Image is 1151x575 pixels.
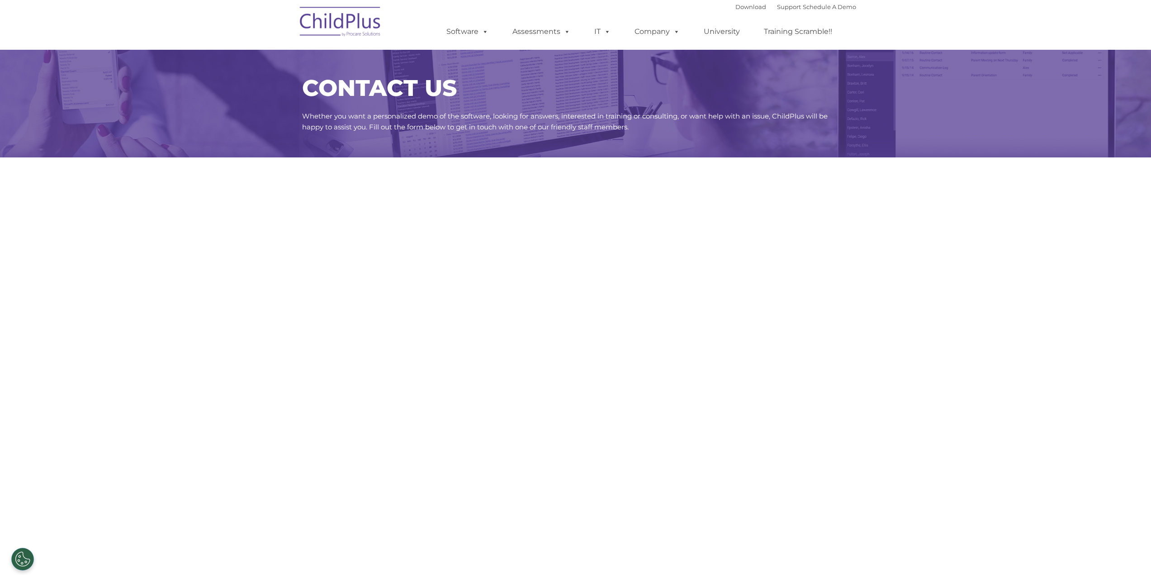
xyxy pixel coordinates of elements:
span: CONTACT US [302,74,457,102]
img: ChildPlus by Procare Solutions [295,0,386,46]
a: IT [585,23,620,41]
a: Company [625,23,689,41]
font: | [735,3,856,10]
a: Support [777,3,801,10]
a: Download [735,3,766,10]
a: Assessments [503,23,579,41]
a: University [695,23,749,41]
span: Whether you want a personalized demo of the software, looking for answers, interested in training... [302,112,828,131]
button: Cookies Settings [11,548,34,570]
a: Schedule A Demo [803,3,856,10]
a: Software [437,23,497,41]
a: Training Scramble!! [755,23,841,41]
